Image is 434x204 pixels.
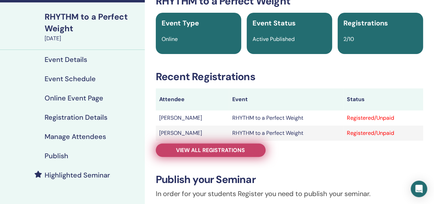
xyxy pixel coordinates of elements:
span: Registrations [343,19,388,28]
span: 2/10 [343,35,354,43]
h4: Event Details [45,55,87,64]
span: Event Status [253,19,296,28]
h4: Event Schedule [45,75,96,83]
h3: Publish your Seminar [156,173,423,186]
td: [PERSON_NAME] [156,126,229,141]
h4: Publish [45,152,68,160]
h4: Registration Details [45,113,107,121]
div: RHYTHM to a Perfect Weight [45,11,141,34]
span: Active Published [253,35,295,43]
p: In order for your students Register you need to publish your seminar. [156,189,423,199]
span: Online [162,35,178,43]
th: Event [229,88,343,110]
div: Registered/Unpaid [347,129,420,137]
div: [DATE] [45,34,141,43]
td: [PERSON_NAME] [156,110,229,126]
div: Open Intercom Messenger [411,181,427,197]
a: RHYTHM to a Perfect Weight[DATE] [40,11,145,43]
span: Event Type [162,19,199,28]
h4: Highlighted Seminar [45,171,110,179]
span: View all registrations [176,147,245,154]
h3: Recent Registrations [156,71,423,83]
div: Registered/Unpaid [347,114,420,122]
h4: Online Event Page [45,94,103,102]
td: RHYTHM to a Perfect Weight [229,126,343,141]
th: Status [343,88,423,110]
th: Attendee [156,88,229,110]
h4: Manage Attendees [45,132,106,141]
td: RHYTHM to a Perfect Weight [229,110,343,126]
a: View all registrations [156,143,266,157]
